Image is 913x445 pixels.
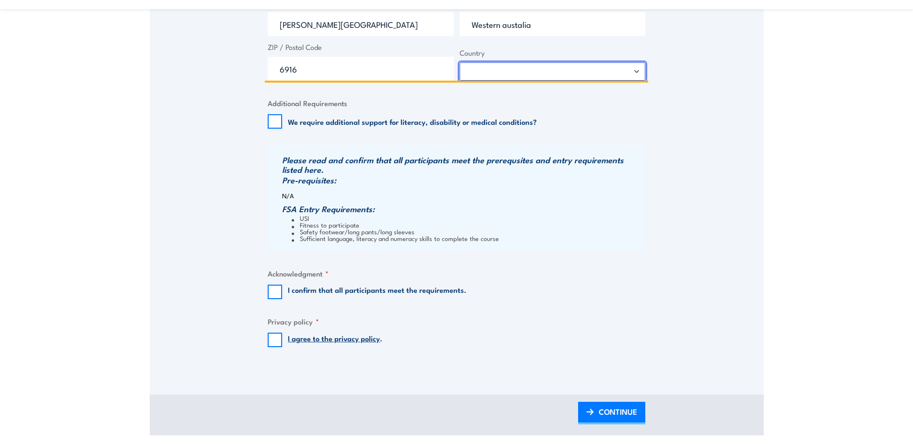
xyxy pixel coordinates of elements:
label: I confirm that all participants meet the requirements. [288,285,466,299]
label: ZIP / Postal Code [268,42,454,53]
h3: Please read and confirm that all participants meet the prerequsites and entry requirements listed... [282,155,643,174]
li: Fitness to participate [292,221,643,228]
li: USI [292,215,643,221]
label: We require additional support for literacy, disability or medical conditions? [288,117,537,126]
label: . [288,333,382,347]
h3: FSA Entry Requirements: [282,204,643,214]
li: Sufficient language, literacy and numeracy skills to complete the course [292,235,643,241]
a: CONTINUE [578,402,645,424]
label: Country [460,48,646,59]
legend: Additional Requirements [268,97,347,108]
h3: Pre-requisites: [282,175,643,185]
p: N/A [282,192,643,199]
li: Safety footwear/long pants/long sleeves [292,228,643,235]
legend: Privacy policy [268,316,319,327]
legend: Acknowledgment [268,268,329,279]
span: CONTINUE [599,399,637,424]
a: I agree to the privacy policy [288,333,380,343]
